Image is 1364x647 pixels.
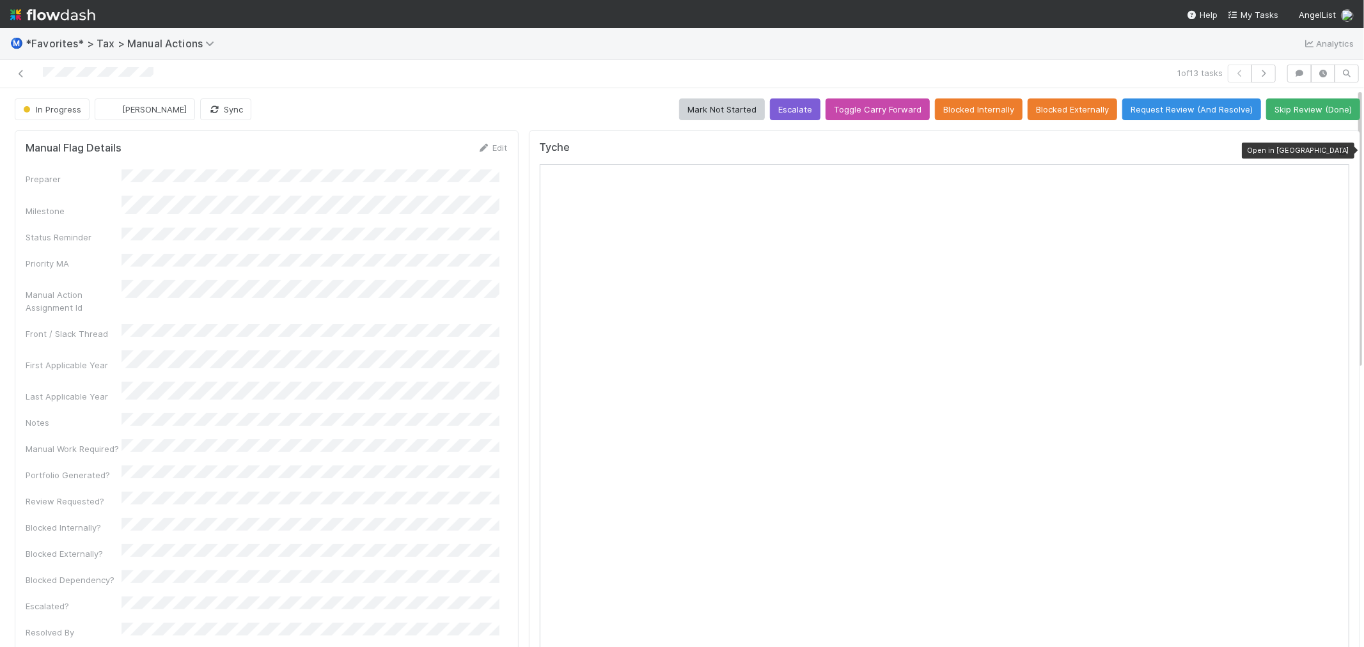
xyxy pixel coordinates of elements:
[478,143,508,153] a: Edit
[935,98,1023,120] button: Blocked Internally
[26,390,122,403] div: Last Applicable Year
[122,104,187,114] span: [PERSON_NAME]
[10,4,95,26] img: logo-inverted-e16ddd16eac7371096b0.svg
[26,495,122,508] div: Review Requested?
[26,142,122,155] h5: Manual Flag Details
[26,416,122,429] div: Notes
[26,442,122,455] div: Manual Work Required?
[26,600,122,612] div: Escalated?
[1341,9,1354,22] img: avatar_de77a991-7322-4664-a63d-98ba485ee9e0.png
[26,173,122,185] div: Preparer
[770,98,820,120] button: Escalate
[26,547,122,560] div: Blocked Externally?
[95,98,195,120] button: [PERSON_NAME]
[26,626,122,639] div: Resolved By
[679,98,765,120] button: Mark Not Started
[1228,10,1278,20] span: My Tasks
[26,37,221,50] span: *Favorites* > Tax > Manual Actions
[1122,98,1261,120] button: Request Review (And Resolve)
[106,103,118,116] img: avatar_cfa6ccaa-c7d9-46b3-b608-2ec56ecf97ad.png
[26,257,122,270] div: Priority MA
[200,98,251,120] button: Sync
[26,231,122,244] div: Status Reminder
[26,573,122,586] div: Blocked Dependency?
[1177,66,1223,79] span: 1 of 13 tasks
[1266,98,1360,120] button: Skip Review (Done)
[26,288,122,314] div: Manual Action Assignment Id
[26,205,122,217] div: Milestone
[26,327,122,340] div: Front / Slack Thread
[1228,8,1278,21] a: My Tasks
[10,38,23,49] span: Ⓜ️
[26,521,122,534] div: Blocked Internally?
[26,469,122,481] div: Portfolio Generated?
[1299,10,1336,20] span: AngelList
[540,141,570,154] h5: Tyche
[1028,98,1117,120] button: Blocked Externally
[826,98,930,120] button: Toggle Carry Forward
[26,359,122,371] div: First Applicable Year
[1187,8,1218,21] div: Help
[1303,36,1354,51] a: Analytics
